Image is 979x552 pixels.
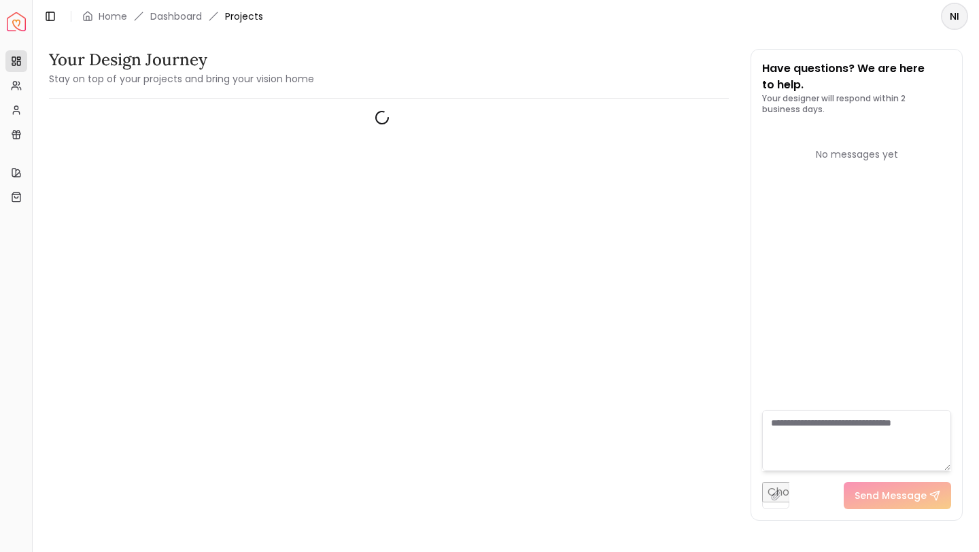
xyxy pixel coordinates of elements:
p: Your designer will respond within 2 business days. [762,93,951,115]
span: NI [942,4,967,29]
a: Dashboard [150,10,202,23]
nav: breadcrumb [82,10,263,23]
p: Have questions? We are here to help. [762,61,951,93]
button: NI [941,3,968,30]
h3: Your Design Journey [49,49,314,71]
div: No messages yet [762,148,951,161]
span: Projects [225,10,263,23]
a: Home [99,10,127,23]
img: Spacejoy Logo [7,12,26,31]
a: Spacejoy [7,12,26,31]
small: Stay on top of your projects and bring your vision home [49,72,314,86]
